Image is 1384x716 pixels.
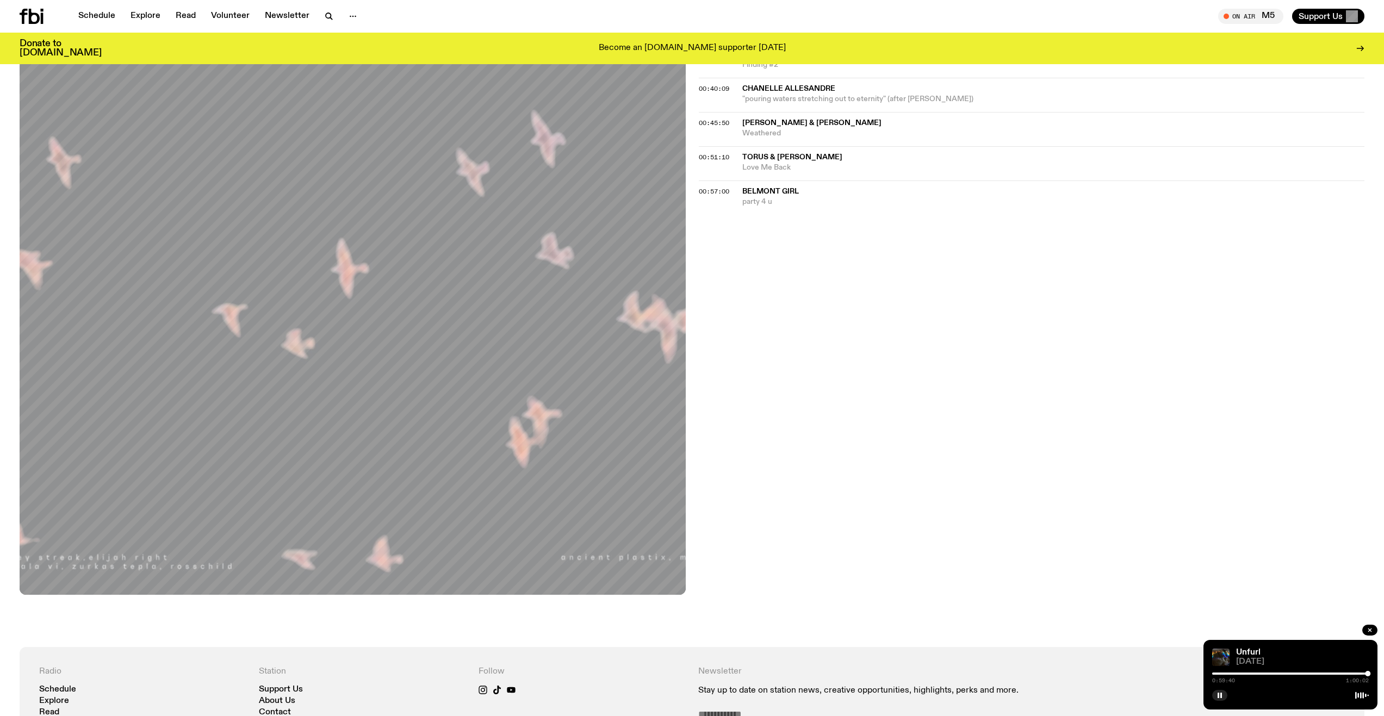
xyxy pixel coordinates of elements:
[39,667,246,677] h4: Radio
[699,153,729,161] span: 00:51:10
[742,197,1365,207] span: party 4 u
[1346,678,1369,683] span: 1:00:02
[1299,11,1343,21] span: Support Us
[698,667,1125,677] h4: Newsletter
[1236,658,1369,666] span: [DATE]
[204,9,256,24] a: Volunteer
[259,697,295,705] a: About Us
[1292,9,1364,24] button: Support Us
[742,94,1365,104] span: "pouring waters stretching out to eternity" (after [PERSON_NAME])
[1218,9,1283,24] button: On AirM5
[698,686,1125,696] p: Stay up to date on station news, creative opportunities, highlights, perks and more.
[1212,678,1235,683] span: 0:59:40
[124,9,167,24] a: Explore
[39,697,69,705] a: Explore
[169,9,202,24] a: Read
[742,163,1365,173] span: Love Me Back
[20,39,102,58] h3: Donate to [DOMAIN_NAME]
[72,9,122,24] a: Schedule
[699,84,729,93] span: 00:40:09
[479,667,685,677] h4: Follow
[259,686,303,694] a: Support Us
[699,86,729,92] button: 00:40:09
[258,9,316,24] a: Newsletter
[1236,648,1261,657] a: Unfurl
[699,189,729,195] button: 00:57:00
[742,153,842,161] span: Torus & [PERSON_NAME]
[742,60,1365,70] span: Finding #2
[742,188,799,195] span: belmont girl
[742,85,835,92] span: Chanelle Allesandre
[39,686,76,694] a: Schedule
[699,154,729,160] button: 00:51:10
[699,187,729,196] span: 00:57:00
[699,120,729,126] button: 00:45:50
[1212,649,1230,666] img: A piece of fabric is pierced by sewing pins with different coloured heads, a rainbow light is cas...
[742,119,882,127] span: [PERSON_NAME] & [PERSON_NAME]
[699,119,729,127] span: 00:45:50
[742,128,1365,139] span: Weathered
[259,667,466,677] h4: Station
[599,43,786,53] p: Become an [DOMAIN_NAME] supporter [DATE]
